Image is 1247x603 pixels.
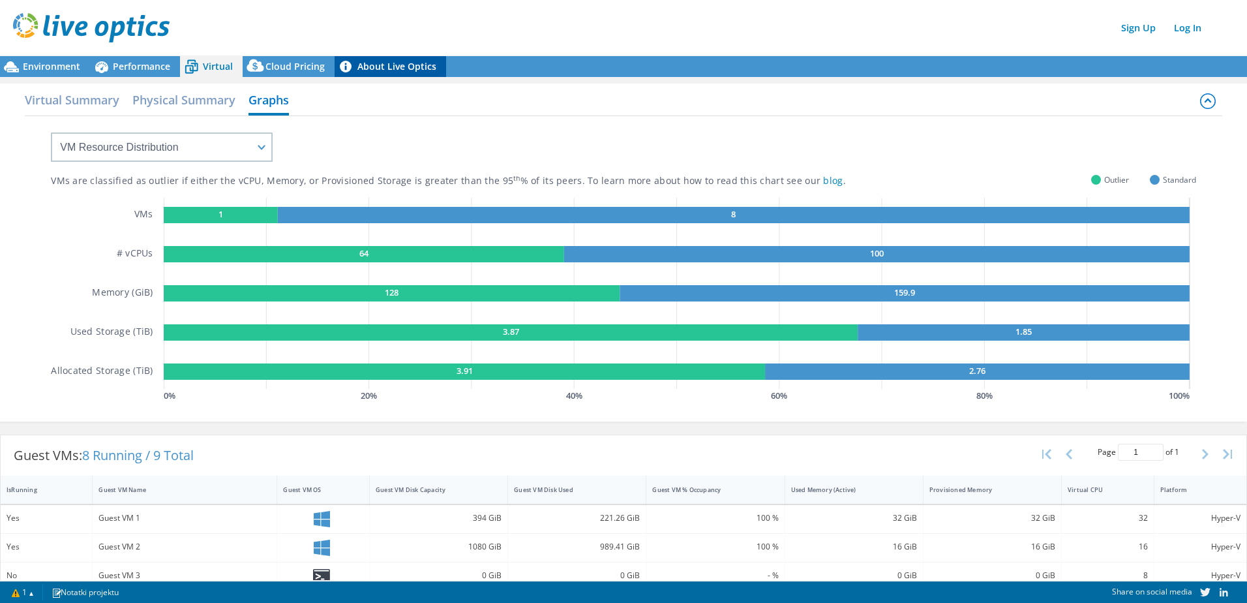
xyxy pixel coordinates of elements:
[1068,568,1147,583] div: 8
[791,540,917,554] div: 16 GiB
[7,486,70,494] div: IsRunning
[502,326,518,337] text: 3.87
[265,60,325,72] span: Cloud Pricing
[98,486,255,494] div: Guest VM Name
[248,87,289,116] h2: Graphs
[791,511,917,525] div: 32 GiB
[385,286,398,298] text: 128
[3,584,43,600] a: 1
[652,540,778,554] div: 100 %
[70,324,153,341] h5: Used Storage (TiB)
[134,207,153,223] h5: VMs
[514,568,640,583] div: 0 GiB
[870,247,884,259] text: 100
[1175,446,1179,457] span: 1
[1160,568,1240,583] div: Hyper-V
[376,486,486,494] div: Guest VM Disk Capacity
[731,208,736,220] text: 8
[929,540,1055,554] div: 16 GiB
[1160,511,1240,525] div: Hyper-V
[98,568,271,583] div: Guest VM 3
[976,390,993,401] text: 80 %
[652,486,762,494] div: Guest VM % Occupancy
[218,208,223,220] text: 1
[1167,18,1208,37] a: Log In
[7,511,86,525] div: Yes
[361,390,377,401] text: 20 %
[771,390,787,401] text: 60 %
[51,363,153,380] h5: Allocated Storage (TiB)
[1015,326,1032,337] text: 1.85
[283,486,347,494] div: Guest VM OS
[791,486,901,494] div: Used Memory (Active)
[791,568,917,583] div: 0 GiB
[164,389,1196,402] svg: GaugeChartPercentageAxisTexta
[92,285,153,301] h5: Memory (GiB)
[23,60,80,72] span: Environment
[1098,444,1179,461] span: Page of
[376,540,502,554] div: 1080 GiB
[823,174,843,187] a: blog
[13,13,170,42] img: live_optics_svg.svg
[113,60,170,72] span: Performance
[514,540,640,554] div: 989.41 GiB
[652,568,778,583] div: - %
[513,174,520,183] sup: th
[1115,18,1162,37] a: Sign Up
[98,540,271,554] div: Guest VM 2
[82,446,194,464] span: 8 Running / 9 Total
[929,486,1040,494] div: Provisioned Memory
[51,175,911,187] div: VMs are classified as outlier if either the vCPU, Memory, or Provisioned Storage is greater than ...
[1169,390,1190,401] text: 100 %
[1068,511,1147,525] div: 32
[1160,486,1225,494] div: Platform
[117,246,153,262] h5: # vCPUs
[565,390,582,401] text: 40 %
[376,511,502,525] div: 394 GiB
[98,511,271,525] div: Guest VM 1
[969,365,985,377] text: 2.76
[164,390,175,401] text: 0 %
[894,286,915,298] text: 159.9
[514,511,640,525] div: 221.26 GiB
[456,365,472,377] text: 3.91
[929,511,1055,525] div: 32 GiB
[1,435,207,476] div: Guest VMs:
[1068,486,1132,494] div: Virtual CPU
[514,486,624,494] div: Guest VM Disk Used
[25,87,119,113] h2: Virtual Summary
[42,584,128,600] a: Notatki projektu
[652,511,778,525] div: 100 %
[1068,540,1147,554] div: 16
[1163,172,1196,187] span: Standard
[376,568,502,583] div: 0 GiB
[132,87,235,113] h2: Physical Summary
[7,568,86,583] div: No
[335,56,446,77] a: About Live Optics
[1160,540,1240,554] div: Hyper-V
[1112,586,1192,597] span: Share on social media
[1118,444,1164,461] input: jump to page
[7,540,86,554] div: Yes
[929,568,1055,583] div: 0 GiB
[359,247,369,259] text: 64
[1104,172,1129,187] span: Outlier
[203,60,233,72] span: Virtual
